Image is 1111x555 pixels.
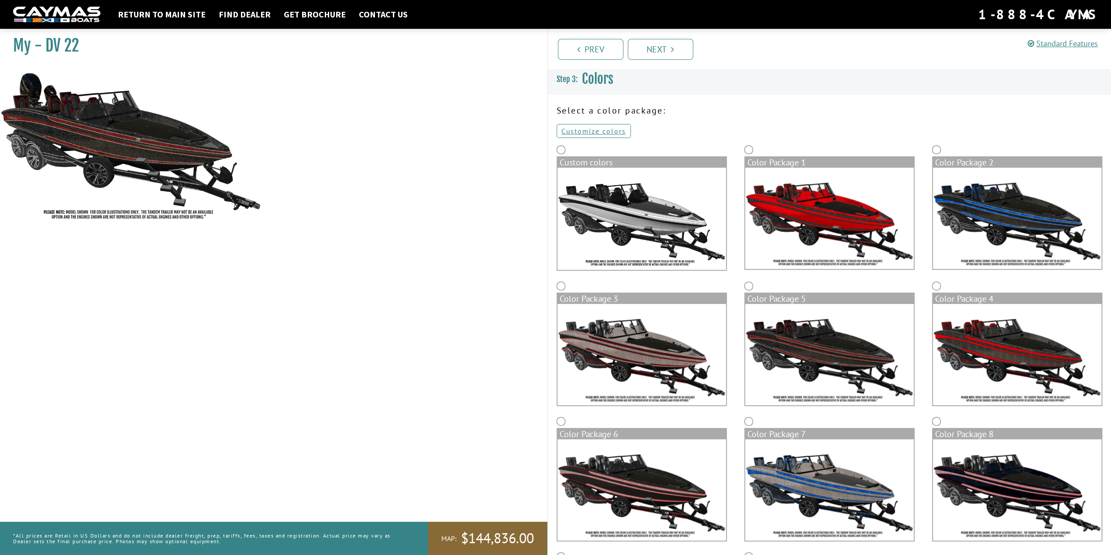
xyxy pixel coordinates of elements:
[933,157,1101,168] div: Color Package 2
[557,168,726,270] img: DV22-Base-Layer.png
[557,304,726,405] img: color_package_364.png
[745,293,914,304] div: Color Package 5
[557,439,726,541] img: color_package_367.png
[279,9,350,20] a: Get Brochure
[557,293,726,304] div: Color Package 3
[745,304,914,405] img: color_package_365.png
[557,104,1103,117] p: Select a color package:
[557,429,726,439] div: Color Package 6
[13,528,409,548] p: *All prices are Retail in US Dollars and do not include dealer freight, prep, tariffs, fees, taxe...
[745,157,914,168] div: Color Package 1
[933,429,1101,439] div: Color Package 8
[933,439,1101,541] img: color_package_369.png
[1028,38,1098,48] a: Standard Features
[933,168,1101,269] img: color_package_363.png
[745,439,914,541] img: color_package_368.png
[114,9,210,20] a: Return to main site
[214,9,275,20] a: Find Dealer
[354,9,412,20] a: Contact Us
[558,39,623,60] a: Prev
[933,304,1101,405] img: color_package_366.png
[557,157,726,168] div: Custom colors
[428,522,547,555] a: MAP:$144,836.00
[461,529,534,548] span: $144,836.00
[978,5,1098,24] div: 1-888-4CAYMAS
[745,168,914,269] img: color_package_362.png
[933,293,1101,304] div: Color Package 4
[557,124,631,138] a: Customize colors
[441,534,457,543] span: MAP:
[13,36,525,55] h1: My - DV 22
[628,39,693,60] a: Next
[13,7,100,23] img: white-logo-c9c8dbefe5ff5ceceb0f0178aa75bf4bb51f6bca0971e226c86eb53dfe498488.png
[745,429,914,439] div: Color Package 7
